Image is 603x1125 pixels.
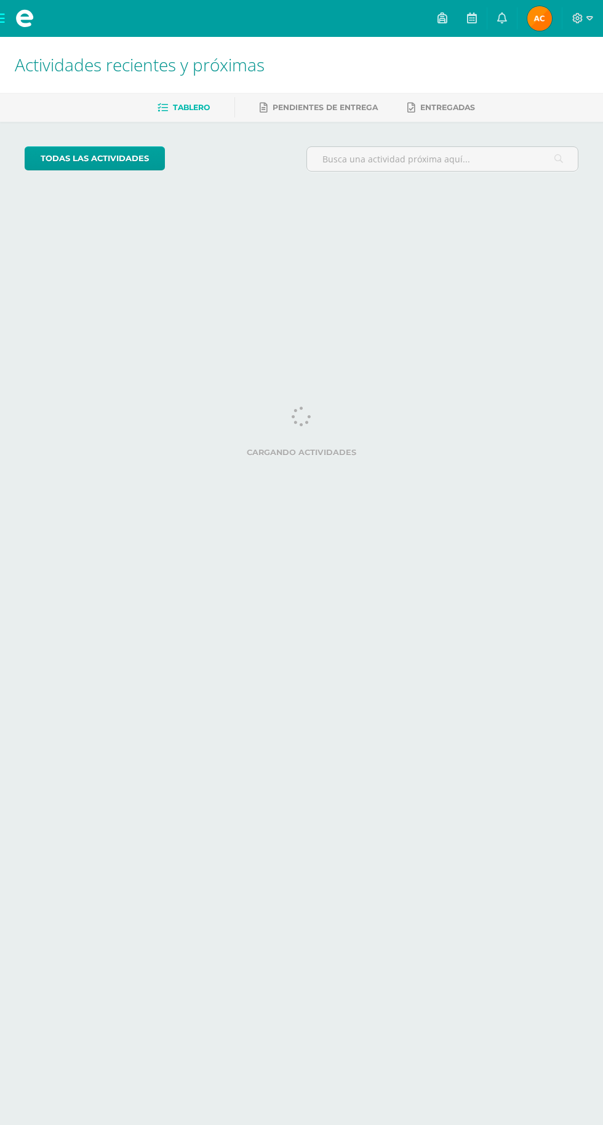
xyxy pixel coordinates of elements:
input: Busca una actividad próxima aquí... [307,147,578,171]
span: Pendientes de entrega [273,103,378,112]
img: 2790451410765bad2b69e4316271b4d3.png [527,6,552,31]
span: Entregadas [420,103,475,112]
a: Entregadas [407,98,475,117]
a: todas las Actividades [25,146,165,170]
label: Cargando actividades [25,448,578,457]
span: Actividades recientes y próximas [15,53,265,76]
span: Tablero [173,103,210,112]
a: Pendientes de entrega [260,98,378,117]
a: Tablero [158,98,210,117]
